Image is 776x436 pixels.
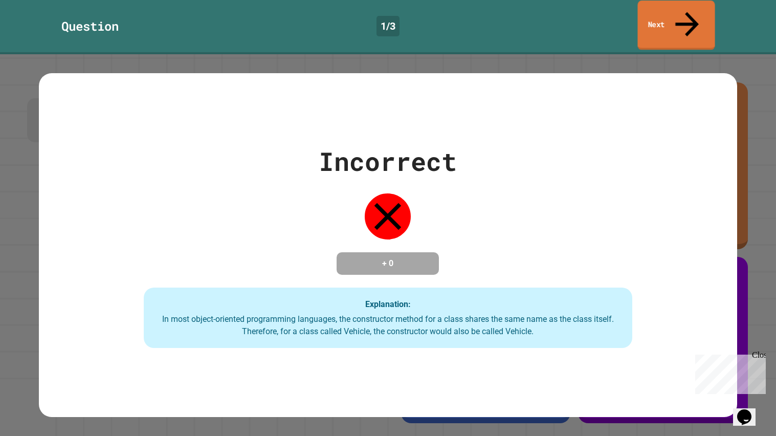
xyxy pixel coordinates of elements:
div: 1 / 3 [376,16,400,36]
iframe: chat widget [691,351,766,394]
div: Chat with us now!Close [4,4,71,65]
div: Incorrect [319,142,457,181]
h4: + 0 [347,257,429,270]
iframe: chat widget [733,395,766,426]
div: In most object-oriented programming languages, the constructor method for a class shares the same... [154,313,623,338]
div: Question [61,17,119,35]
strong: Explanation: [365,299,411,309]
a: Next [637,1,715,50]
